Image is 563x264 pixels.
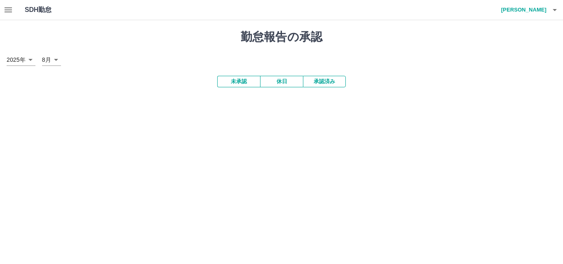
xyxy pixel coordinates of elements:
[7,30,556,44] h1: 勤怠報告の承認
[217,76,260,87] button: 未承認
[7,54,35,66] div: 2025年
[260,76,303,87] button: 休日
[303,76,346,87] button: 承認済み
[42,54,61,66] div: 8月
